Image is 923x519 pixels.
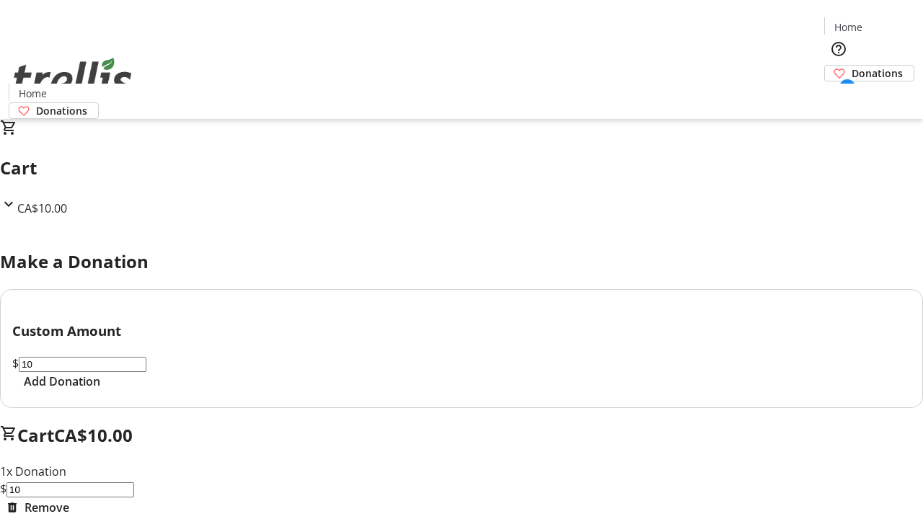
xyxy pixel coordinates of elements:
span: CA$10.00 [54,423,133,447]
input: Donation Amount [19,357,146,372]
span: Add Donation [24,373,100,390]
a: Donations [824,65,914,81]
span: Home [19,86,47,101]
span: CA$10.00 [17,200,67,216]
span: $ [12,355,19,371]
button: Cart [824,81,853,110]
button: Add Donation [12,373,112,390]
span: Home [834,19,862,35]
span: Donations [36,103,87,118]
span: Donations [852,66,903,81]
img: Orient E2E Organization d0hUur2g40's Logo [9,42,137,114]
button: Help [824,35,853,63]
input: Donation Amount [6,482,134,497]
a: Home [9,86,56,101]
span: Remove [25,499,69,516]
a: Donations [9,102,99,119]
a: Home [825,19,871,35]
h3: Custom Amount [12,321,911,341]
